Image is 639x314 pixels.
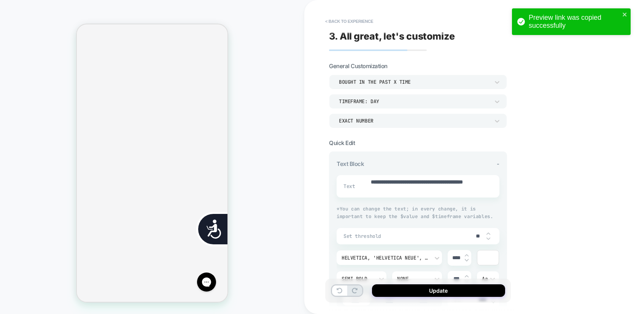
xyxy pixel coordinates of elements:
img: down [486,237,490,240]
div: Helvetica, 'Helvetica Neue', Arial, '[PERSON_NAME]', sans-serif [342,255,429,261]
span: 3. All great, let's customize [329,30,455,42]
span: - [497,160,499,167]
div: Preview link was copied successfully [529,14,620,30]
span: Text Block [337,160,364,167]
div: TIMEFRAME: day [339,98,490,105]
iframe: Gorgias live chat messenger [116,245,143,270]
img: up [465,275,469,278]
div: EXACT NUMBER [339,118,490,124]
div: None [397,276,429,282]
div: bought in the past x time [339,79,490,85]
span: Quick Edit [329,139,355,147]
button: < Back to experience [321,15,377,27]
button: close [622,11,628,19]
span: Text [343,183,353,190]
span: * You can change the text; in every change, it is important to keep the $value and $timeframe var... [337,206,493,220]
img: up [465,254,469,257]
button: Update [372,284,505,297]
span: Set threshold [343,233,470,239]
img: up [486,232,490,235]
span: General Customization [329,62,388,70]
div: Aa [482,276,494,282]
img: down [465,259,469,262]
div: Semi Bold [342,276,374,282]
